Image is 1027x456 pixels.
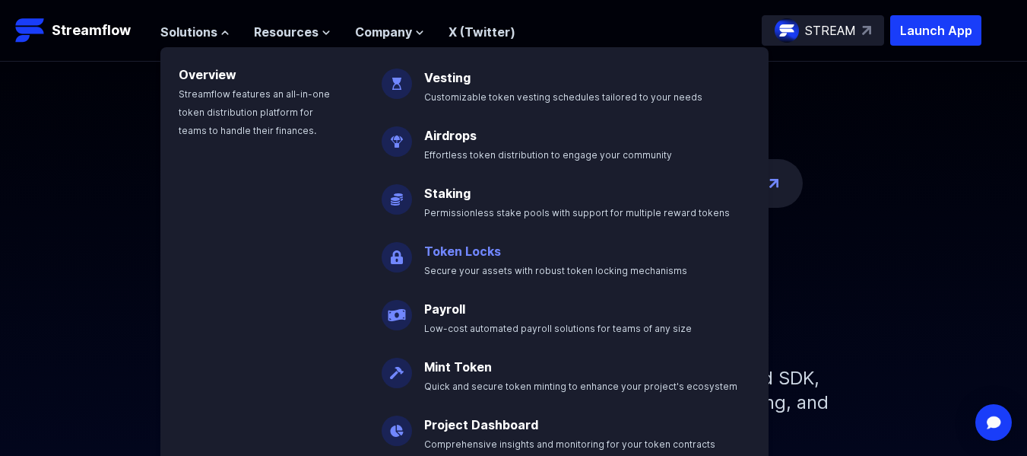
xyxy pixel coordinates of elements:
[890,15,981,46] button: Launch App
[424,70,471,85] a: Vesting
[254,23,319,41] span: Resources
[254,23,331,41] button: Resources
[382,346,412,388] img: Mint Token
[382,56,412,99] img: Vesting
[382,288,412,330] img: Payroll
[762,15,884,46] a: STREAM
[179,88,330,136] span: Streamflow features an all-in-one token distribution platform for teams to handle their finances.
[160,23,217,41] span: Solutions
[862,26,871,35] img: top-right-arrow.svg
[449,24,515,40] a: X (Twitter)
[769,179,778,188] img: top-right-arrow.png
[424,417,538,432] a: Project Dashboard
[805,21,856,40] p: STREAM
[775,18,799,43] img: streamflow-logo-circle.png
[382,114,412,157] img: Airdrops
[424,381,737,392] span: Quick and secure token minting to enhance your project's ecosystem
[424,149,672,161] span: Effortless token distribution to engage your community
[424,359,492,375] a: Mint Token
[382,230,412,273] img: Token Locks
[15,15,46,46] img: Streamflow Logo
[424,91,702,103] span: Customizable token vesting schedules tailored to your needs
[52,20,131,41] p: Streamflow
[975,404,1012,441] div: Open Intercom Messenger
[160,23,230,41] button: Solutions
[424,244,501,259] a: Token Locks
[382,403,412,446] img: Project Dashboard
[424,186,471,201] a: Staking
[179,67,236,82] a: Overview
[382,172,412,215] img: Staking
[424,128,477,143] a: Airdrops
[424,438,715,450] span: Comprehensive insights and monitoring for your token contracts
[355,23,412,41] span: Company
[355,23,424,41] button: Company
[15,15,145,46] a: Streamflow
[424,323,692,334] span: Low-cost automated payroll solutions for teams of any size
[424,265,687,276] span: Secure your assets with robust token locking mechanisms
[424,301,465,317] a: Payroll
[424,207,730,218] span: Permissionless stake pools with support for multiple reward tokens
